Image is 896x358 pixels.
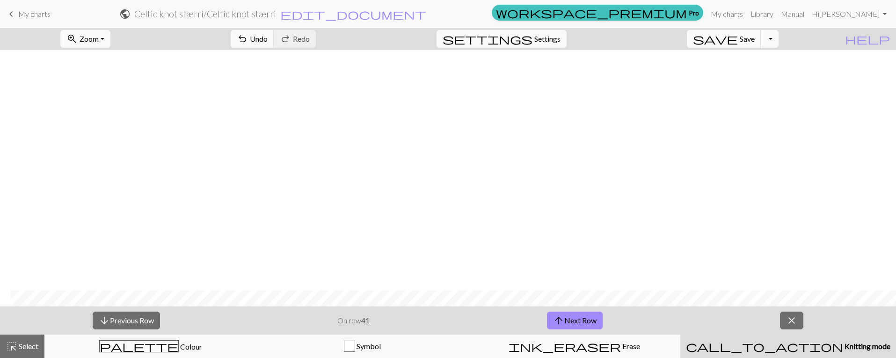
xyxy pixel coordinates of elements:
span: workspace_premium [496,6,687,19]
span: undo [237,32,248,45]
span: Knitting mode [843,342,890,351]
h2: Celtic knot stærri / Celtic knot stærri [134,8,276,19]
button: Erase [468,335,680,358]
span: arrow_downward [99,314,110,327]
span: edit_document [280,7,426,21]
span: Undo [250,34,268,43]
span: Select [17,342,38,351]
span: Zoom [80,34,99,43]
a: My charts [6,6,51,22]
span: palette [100,340,178,353]
button: Zoom [60,30,110,48]
button: Next Row [547,312,603,329]
span: public [119,7,131,21]
span: Symbol [355,342,381,351]
button: Symbol [256,335,468,358]
span: Settings [534,33,561,45]
button: Knitting mode [680,335,896,358]
a: Pro [492,5,703,21]
span: highlight_alt [6,340,17,353]
span: close [786,314,797,327]
span: ink_eraser [509,340,621,353]
a: Library [747,5,777,23]
span: settings [443,32,532,45]
span: My charts [18,9,51,18]
button: SettingsSettings [437,30,567,48]
span: help [845,32,890,45]
button: Previous Row [93,312,160,329]
p: On row [337,315,370,326]
span: zoom_in [66,32,78,45]
span: call_to_action [686,340,843,353]
button: Undo [231,30,274,48]
span: save [693,32,738,45]
span: arrow_upward [553,314,564,327]
strong: 41 [361,316,370,325]
span: keyboard_arrow_left [6,7,17,21]
button: Colour [44,335,256,358]
a: Hi[PERSON_NAME] [808,5,890,23]
span: Erase [621,342,640,351]
i: Settings [443,33,532,45]
span: Colour [179,342,202,351]
a: My charts [707,5,747,23]
a: Manual [777,5,808,23]
button: Save [687,30,761,48]
span: Save [740,34,755,43]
